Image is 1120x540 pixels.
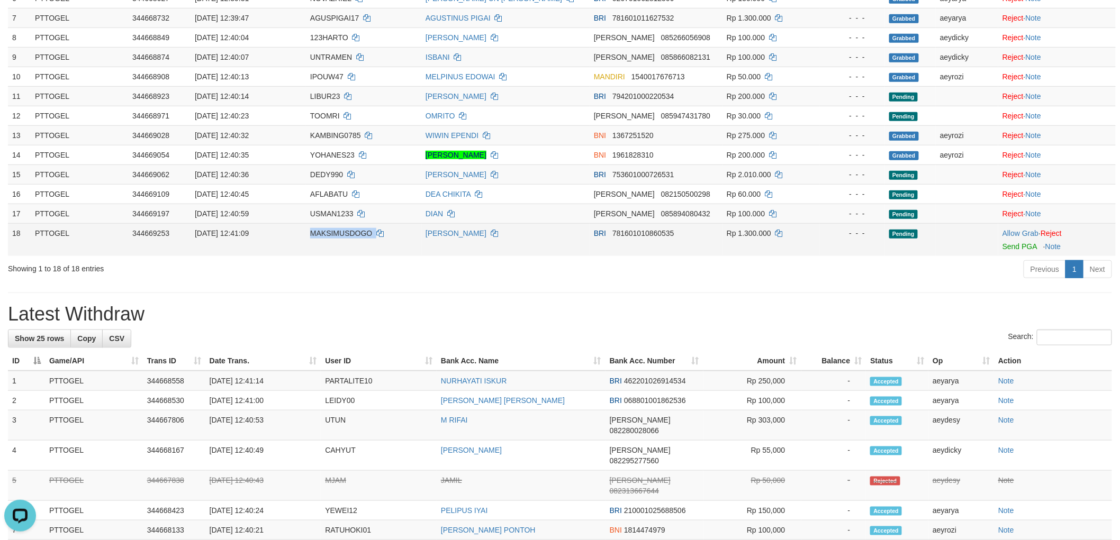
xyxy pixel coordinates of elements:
td: Rp 303,000 [703,410,801,441]
td: CAHYUT [321,441,437,471]
a: Reject [1002,151,1024,159]
button: Open LiveChat chat widget [4,4,36,36]
span: · [1002,229,1041,237]
td: - [801,471,866,501]
a: [PERSON_NAME] [441,446,502,454]
td: aeydicky [936,28,998,47]
span: 344668923 [132,92,169,100]
span: [DATE] 12:40:07 [195,53,249,61]
td: · [998,204,1116,223]
span: Rp 100.000 [727,53,765,61]
span: UNTRAMEN [310,53,352,61]
span: Grabbed [889,73,919,82]
span: Grabbed [889,132,919,141]
span: [DATE] 12:40:32 [195,131,249,140]
td: - [801,391,866,410]
td: 344668167 [143,441,205,471]
span: Pending [889,210,918,219]
td: PTTOGEL [31,28,128,47]
a: Note [998,446,1014,454]
span: Rp 275.000 [727,131,765,140]
td: aeyarya [928,371,994,391]
span: BRI [594,229,606,237]
td: - [801,371,866,391]
span: AFLABATU [310,190,348,198]
span: Copy 085947431780 to clipboard [661,112,710,120]
td: PTTOGEL [45,520,143,540]
div: - - - [824,13,881,23]
a: ISBANI [426,53,450,61]
a: Send PGA [1002,242,1037,251]
span: [PERSON_NAME] [594,33,655,42]
span: Copy 1961828310 to clipboard [612,151,654,159]
a: NURHAYATI ISKUR [441,377,507,385]
a: CSV [102,330,131,347]
td: aeydesy [928,410,994,441]
a: M RIFAI [441,416,468,424]
td: 5 [8,471,45,501]
a: MELPINUS EDOWAI [426,72,495,81]
td: PTTOGEL [31,204,128,223]
td: 14 [8,145,31,164]
span: [DATE] 12:40:59 [195,209,249,218]
span: BRI [610,396,622,405]
td: PTTOGEL [45,371,143,391]
td: 1 [8,371,45,391]
span: 344668971 [132,112,169,120]
span: [DATE] 12:40:45 [195,190,249,198]
span: Copy 082150500298 to clipboard [661,190,710,198]
span: YOHANES23 [310,151,355,159]
td: 4 [8,441,45,471]
span: [PERSON_NAME] [594,53,655,61]
span: Rp 1.300.000 [727,229,771,237]
span: [DATE] 12:40:14 [195,92,249,100]
a: [PERSON_NAME] [PERSON_NAME] [441,396,565,405]
span: 344668849 [132,33,169,42]
a: Reject [1002,112,1024,120]
a: [PERSON_NAME] [426,170,486,179]
span: DEDY990 [310,170,343,179]
th: Game/API: activate to sort column ascending [45,351,143,371]
td: PTTOGEL [31,8,128,28]
a: [PERSON_NAME] [426,33,486,42]
td: PTTOGEL [31,67,128,86]
td: aeyarya [936,8,998,28]
td: 2 [8,391,45,410]
td: 7 [8,8,31,28]
a: Note [998,526,1014,534]
td: 16 [8,184,31,204]
span: [PERSON_NAME] [594,112,655,120]
th: Op: activate to sort column ascending [928,351,994,371]
td: 18 [8,223,31,256]
span: Accepted [870,526,902,535]
span: Grabbed [889,53,919,62]
td: · [998,164,1116,184]
td: 9 [8,47,31,67]
a: AGUSTINUS PIGAI [426,14,491,22]
span: BNI [594,131,606,140]
th: User ID: activate to sort column ascending [321,351,437,371]
th: Trans ID: activate to sort column ascending [143,351,205,371]
span: Copy 068801001862536 to clipboard [624,396,686,405]
span: Copy 082280028066 to clipboard [610,426,659,435]
td: aeydesy [928,471,994,501]
td: · [998,184,1116,204]
td: - [801,520,866,540]
div: - - - [824,71,881,82]
td: aeyrozi [928,520,994,540]
td: aeydicky [936,47,998,67]
th: Bank Acc. Name: activate to sort column ascending [437,351,606,371]
a: [PERSON_NAME] PONTOH [441,526,536,534]
a: Copy [70,330,103,347]
a: Note [1026,33,1042,42]
th: Status: activate to sort column ascending [866,351,928,371]
span: Copy 1814474979 to clipboard [624,526,665,534]
td: PTTOGEL [31,47,128,67]
td: PTTOGEL [31,86,128,106]
a: [PERSON_NAME] [426,229,486,237]
span: [DATE] 12:40:35 [195,151,249,159]
span: 344668874 [132,53,169,61]
span: [PERSON_NAME] [610,416,671,424]
span: [PERSON_NAME] [594,190,655,198]
span: USMAN1233 [310,209,354,218]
